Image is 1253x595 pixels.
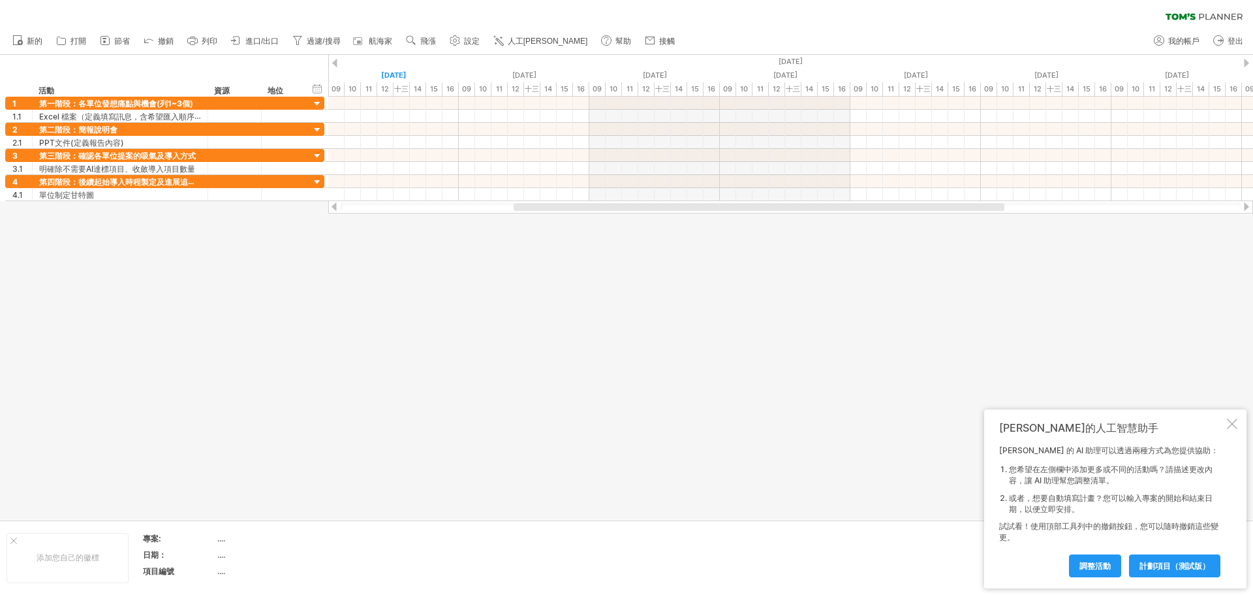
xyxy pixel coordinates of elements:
font: [DATE] [904,71,928,80]
div: 2025年9月24日星期三 [1111,69,1242,82]
font: 10 [871,84,878,93]
font: 14 [544,84,552,93]
font: 十三 [786,84,800,93]
font: 16 [446,84,454,93]
a: 設定 [446,33,484,50]
font: 調整活動 [1079,561,1111,571]
font: 12 [381,84,389,93]
a: 登出 [1210,33,1247,50]
font: 15 [952,84,960,93]
a: 打開 [53,33,90,50]
font: [DATE] [643,71,667,80]
font: 1 [12,99,16,108]
font: 1.1 [12,112,22,121]
font: 10 [479,84,487,93]
font: 飛漲 [420,37,436,46]
font: 10 [1132,84,1139,93]
font: 十三 [525,84,539,93]
font: 09 [723,84,732,93]
font: [DATE] [773,71,797,80]
a: 航海家 [351,33,396,50]
a: 調整活動 [1069,555,1121,577]
font: 11 [365,84,372,93]
div: 2025年9月22日星期一 [850,69,981,82]
font: [DATE] [512,71,536,80]
font: 14 [936,84,944,93]
font: 地位 [268,86,283,95]
font: [DATE] [1165,71,1189,80]
a: 計劃項目（測試版） [1129,555,1220,577]
font: 十三 [1177,84,1192,93]
a: 進口/出口 [228,33,283,50]
a: 人工[PERSON_NAME] [490,33,592,50]
font: 10 [610,84,617,93]
font: 11 [757,84,764,93]
div: 2025年9月21日星期日 [720,69,850,82]
font: 14 [675,84,683,93]
font: 十三 [655,84,670,93]
font: 14 [805,84,813,93]
font: 12 [1164,84,1172,93]
a: 接觸 [642,33,679,50]
font: 幫助 [615,37,631,46]
font: 您希望在左側欄中添加更多或不同的活動嗎？請描述更改內容，讓 AI 助理幫您調整清單。 [1009,464,1213,485]
font: 設定 [464,37,480,46]
a: 幫助 [598,33,635,50]
font: 專案: [143,534,161,543]
font: [DATE] [1034,71,1059,80]
font: [PERSON_NAME]的人工智慧助手 [999,421,1158,434]
font: 登出 [1228,37,1243,46]
font: 3.1 [12,164,23,174]
font: 14 [1066,84,1074,93]
font: [DATE] [779,57,803,66]
font: 11 [626,84,633,93]
font: 撤銷 [158,37,174,46]
font: 14 [414,84,422,93]
font: 4 [12,177,18,187]
font: 日期： [143,550,166,560]
font: 12 [773,84,781,93]
font: 明確除不需要AI達標項目、收斂導入項目數量 [39,164,195,174]
a: 節省 [97,33,134,50]
font: 打開 [70,37,86,46]
font: 11 [1018,84,1025,93]
font: 16 [707,84,715,93]
font: 我的帳戶 [1168,37,1199,46]
font: 過濾/搜尋 [307,37,340,46]
font: 09 [984,84,993,93]
font: 14 [1197,84,1205,93]
font: 2 [12,125,18,135]
font: 十三 [916,84,931,93]
font: 列印 [202,37,217,46]
font: 16 [838,84,846,93]
font: 4.1 [12,190,23,200]
a: 撤銷 [140,33,178,50]
font: 09 [462,84,471,93]
font: Excel 檔案（定義填寫訊息，含希望匯入順序） [39,111,202,121]
font: 第二階段：簡報說明會 [39,125,117,135]
a: 我的帳戶 [1151,33,1203,50]
font: 資源 [214,86,230,95]
a: 新的 [9,33,46,50]
font: 11 [888,84,894,93]
font: 添加您自己的徽標 [37,553,99,562]
font: 十三 [394,84,409,93]
font: 3 [12,151,18,161]
font: 15 [822,84,829,93]
font: 接觸 [659,37,675,46]
font: 新的 [27,37,42,46]
font: 節省 [114,37,130,46]
font: 第四階段：後續起始導入時程製定及進展追蹤報告 [39,176,211,187]
font: [PERSON_NAME] 的 AI 助理可以透過兩種方式為您提供協助： [999,445,1218,455]
font: 2.1 [12,138,22,148]
font: 項目編號 [143,566,174,576]
div: 2025年9月19日星期五 [459,69,589,82]
font: 第三階段：確認各單位提案的吸氣及導入方式 [39,151,196,161]
font: 15 [561,84,568,93]
font: .... [217,534,225,543]
font: PPT文件(定義報告內容) [39,138,124,148]
font: 10 [740,84,748,93]
font: 12 [512,84,519,93]
div: 2025年9月18日，星期四 [328,69,459,82]
font: 進口/出口 [245,37,279,46]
